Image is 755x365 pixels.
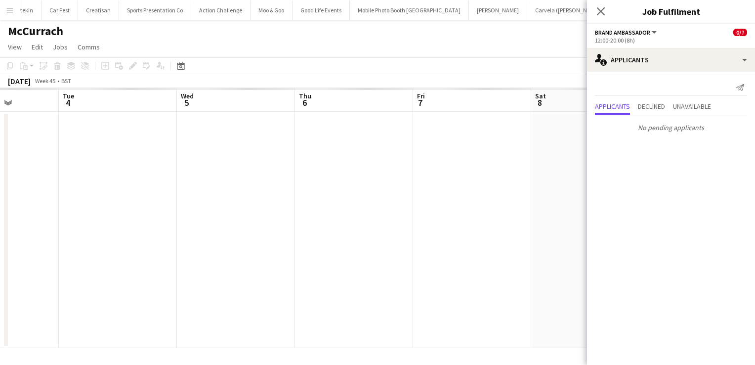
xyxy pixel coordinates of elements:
[587,5,755,18] h3: Job Fulfilment
[4,41,26,53] a: View
[32,43,43,51] span: Edit
[595,37,747,44] div: 12:00-20:00 (8h)
[595,29,650,36] span: Brand Ambassador
[733,29,747,36] span: 0/7
[49,41,72,53] a: Jobs
[299,91,311,100] span: Thu
[638,103,665,110] span: Declined
[8,24,63,39] h1: McCurrach
[42,0,78,20] button: Car Fest
[297,97,311,108] span: 6
[527,0,610,20] button: Carvela ([PERSON_NAME])
[74,41,104,53] a: Comms
[191,0,251,20] button: Action Challenge
[179,97,194,108] span: 5
[587,119,755,136] p: No pending applicants
[251,0,293,20] button: Moo & Goo
[8,43,22,51] span: View
[673,103,711,110] span: Unavailable
[587,48,755,72] div: Applicants
[534,97,546,108] span: 8
[78,0,119,20] button: Creatisan
[417,91,425,100] span: Fri
[33,77,57,85] span: Week 45
[416,97,425,108] span: 7
[28,41,47,53] a: Edit
[119,0,191,20] button: Sports Presentation Co
[181,91,194,100] span: Wed
[595,29,658,36] button: Brand Ambassador
[53,43,68,51] span: Jobs
[63,91,74,100] span: Tue
[61,77,71,85] div: BST
[5,0,42,20] button: Datekin
[293,0,350,20] button: Good Life Events
[61,97,74,108] span: 4
[78,43,100,51] span: Comms
[595,103,630,110] span: Applicants
[469,0,527,20] button: [PERSON_NAME]
[535,91,546,100] span: Sat
[350,0,469,20] button: Mobile Photo Booth [GEOGRAPHIC_DATA]
[8,76,31,86] div: [DATE]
